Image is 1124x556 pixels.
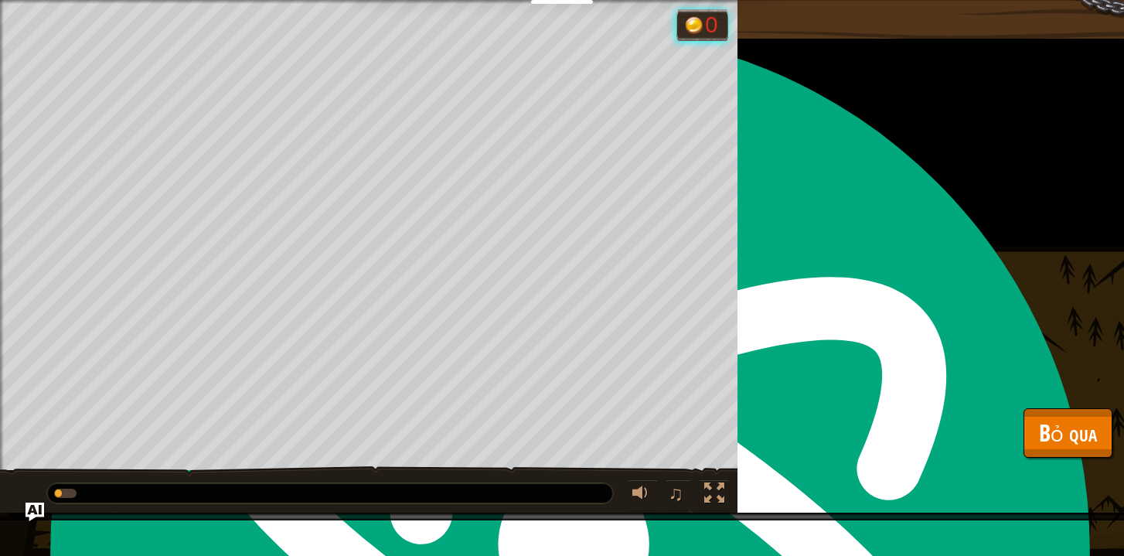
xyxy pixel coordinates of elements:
[1024,408,1112,458] button: Bỏ qua
[26,503,44,521] button: Ask AI
[627,479,658,511] button: Tùy chỉnh âm lượng
[666,479,692,511] button: ♫
[669,482,684,505] span: ♫
[699,479,730,511] button: Bật tắt chế độ toàn màn hình
[705,14,720,36] div: 0
[1039,417,1097,449] span: Bỏ qua
[676,9,728,41] div: Team 'humans' has 0 gold.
